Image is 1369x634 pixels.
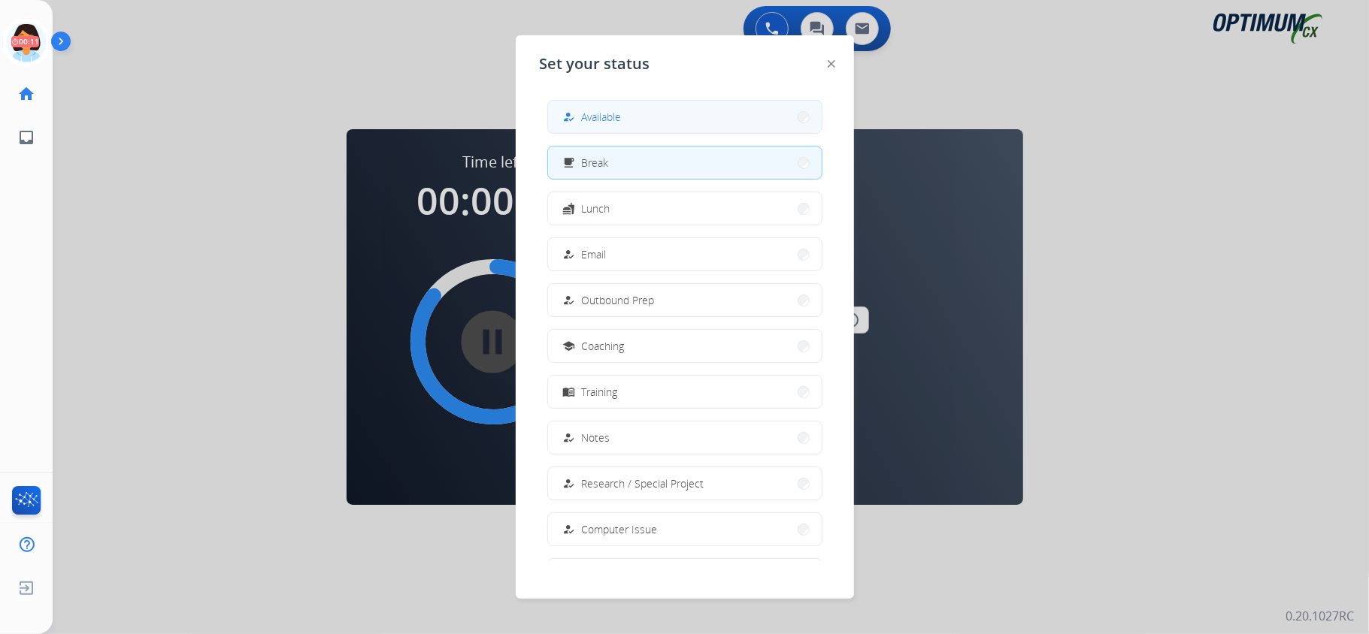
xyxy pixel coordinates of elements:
[548,146,822,179] button: Break
[562,294,575,306] mat-icon: how_to_reg
[582,521,658,537] span: Computer Issue
[562,385,575,398] mat-icon: menu_book
[548,238,822,270] button: Email
[562,202,575,215] mat-icon: fastfood
[562,477,575,490] mat-icon: how_to_reg
[548,101,822,133] button: Available
[562,340,575,352] mat-icon: school
[828,60,835,68] img: close-button
[17,85,35,103] mat-icon: home
[17,128,35,146] mat-icon: inbox
[562,431,575,444] mat-icon: how_to_reg
[562,156,575,169] mat-icon: free_breakfast
[562,110,575,123] mat-icon: how_to_reg
[582,109,622,125] span: Available
[548,192,822,225] button: Lunch
[562,248,575,261] mat-icon: how_to_reg
[548,376,822,408] button: Training
[582,384,618,400] span: Training
[548,513,822,545] button: Computer Issue
[582,246,607,262] span: Email
[582,338,625,354] span: Coaching
[582,475,704,491] span: Research / Special Project
[582,155,609,171] span: Break
[548,421,822,454] button: Notes
[582,292,655,308] span: Outbound Prep
[548,559,822,591] button: Internet Issue
[562,523,575,536] mat-icon: how_to_reg
[548,284,822,316] button: Outbound Prep
[548,330,822,362] button: Coaching
[548,467,822,500] button: Research / Special Project
[540,53,650,74] span: Set your status
[1286,607,1354,625] p: 0.20.1027RC
[582,430,610,445] span: Notes
[582,201,610,216] span: Lunch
